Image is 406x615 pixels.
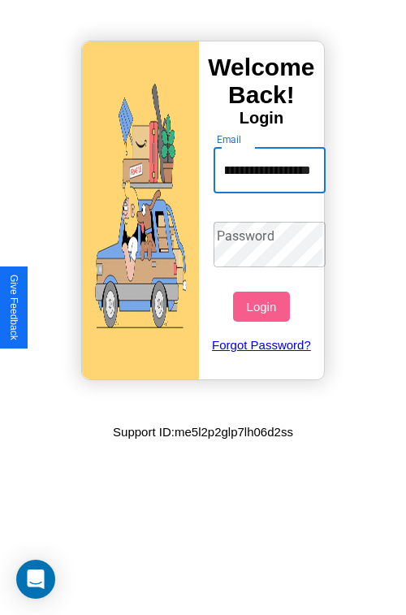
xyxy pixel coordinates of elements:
[199,109,324,128] h4: Login
[82,41,199,379] img: gif
[205,322,318,368] a: Forgot Password?
[233,292,289,322] button: Login
[199,54,324,109] h3: Welcome Back!
[8,275,19,340] div: Give Feedback
[217,132,242,146] label: Email
[113,421,293,443] p: Support ID: me5l2p2glp7lh06d2ss
[16,560,55,599] div: Open Intercom Messenger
